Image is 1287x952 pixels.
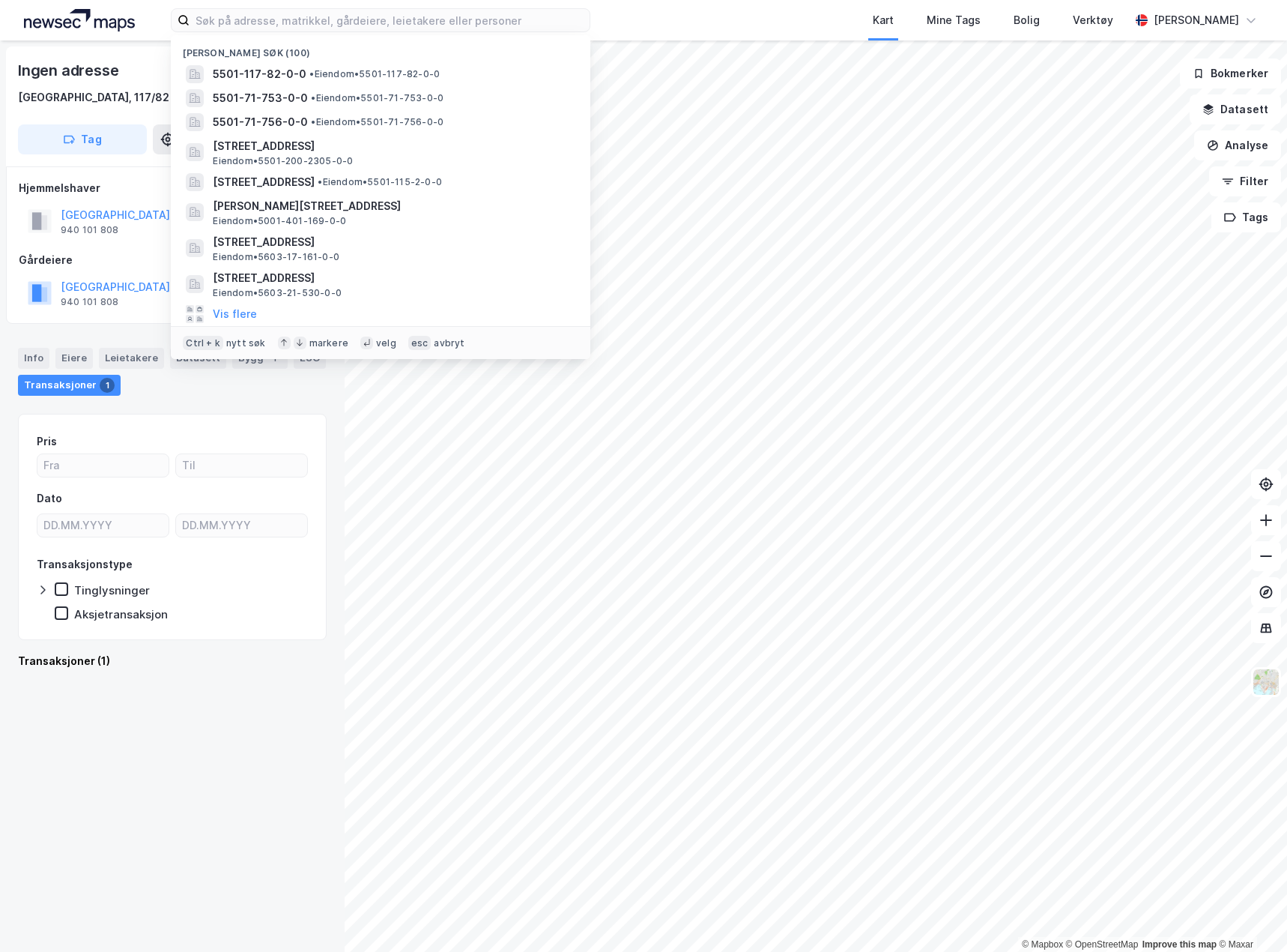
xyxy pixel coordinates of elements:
[100,378,115,393] div: 1
[226,337,266,349] div: nytt søk
[213,113,308,131] span: 5501-71-756-0-0
[408,336,431,351] div: esc
[309,68,314,79] span: •
[37,489,62,507] div: Dato
[190,9,590,31] input: Søk på adresse, matrikkel, gårdeiere, leietakere eller personer
[434,337,464,349] div: avbryt
[99,348,164,369] div: Leietakere
[311,116,315,127] span: •
[213,251,339,263] span: Eiendom • 5603-17-161-0-0
[213,155,353,167] span: Eiendom • 5501-200-2305-0-0
[213,269,572,287] span: [STREET_ADDRESS]
[18,88,169,106] div: [GEOGRAPHIC_DATA], 117/82
[37,555,133,573] div: Transaksjonstype
[873,11,894,29] div: Kart
[74,607,168,621] div: Aksjetransaksjon
[24,9,135,31] img: logo.a4113a55bc3d86da70a041830d287a7e.svg
[1212,880,1287,952] iframe: Chat Widget
[213,173,315,191] span: [STREET_ADDRESS]
[171,35,590,62] div: [PERSON_NAME] søk (100)
[18,124,147,154] button: Tag
[1073,11,1113,29] div: Verktøy
[18,375,121,396] div: Transaksjoner
[18,348,49,369] div: Info
[1014,11,1040,29] div: Bolig
[309,68,440,80] span: Eiendom • 5501-117-82-0-0
[213,89,308,107] span: 5501-71-753-0-0
[311,116,443,128] span: Eiendom • 5501-71-756-0-0
[55,348,93,369] div: Eiere
[1212,880,1287,952] div: Kontrollprogram for chat
[170,348,226,369] div: Datasett
[213,233,572,251] span: [STREET_ADDRESS]
[311,92,315,103] span: •
[37,514,169,537] input: DD.MM.YYYY
[213,215,346,227] span: Eiendom • 5001-401-169-0-0
[1022,939,1063,950] a: Mapbox
[376,337,396,349] div: velg
[311,92,443,104] span: Eiendom • 5501-71-753-0-0
[74,583,150,597] div: Tinglysninger
[1211,202,1281,232] button: Tags
[37,454,169,477] input: Fra
[19,179,326,197] div: Hjemmelshaver
[176,454,307,477] input: Til
[1252,668,1280,696] img: Z
[1180,58,1281,88] button: Bokmerker
[1142,939,1217,950] a: Improve this map
[318,176,322,187] span: •
[1154,11,1239,29] div: [PERSON_NAME]
[1194,130,1281,160] button: Analyse
[183,336,223,351] div: Ctrl + k
[1190,94,1281,124] button: Datasett
[61,296,118,308] div: 940 101 808
[309,337,348,349] div: markere
[318,176,442,188] span: Eiendom • 5501-115-2-0-0
[1066,939,1139,950] a: OpenStreetMap
[1209,166,1281,196] button: Filter
[19,251,326,269] div: Gårdeiere
[213,197,572,215] span: [PERSON_NAME][STREET_ADDRESS]
[213,65,306,83] span: 5501-117-82-0-0
[213,137,572,155] span: [STREET_ADDRESS]
[213,305,257,323] button: Vis flere
[213,287,342,299] span: Eiendom • 5603-21-530-0-0
[37,433,57,451] div: Pris
[18,652,327,670] div: Transaksjoner (1)
[61,224,118,236] div: 940 101 808
[176,514,307,537] input: DD.MM.YYYY
[18,58,121,82] div: Ingen adresse
[927,11,981,29] div: Mine Tags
